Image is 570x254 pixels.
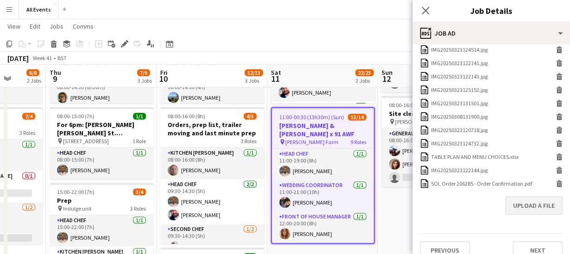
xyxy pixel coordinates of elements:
[413,22,570,44] div: Job Ad
[505,196,563,215] button: Upload a file
[31,54,54,61] span: Week 41
[50,121,153,137] h3: For 6pm: [PERSON_NAME] [PERSON_NAME] St.[PERSON_NAME] party x 13 drop off [GEOGRAPHIC_DATA]
[431,60,488,67] div: IMG20250323122141.jpg
[138,77,152,84] div: 3 Jobs
[271,107,375,244] app-job-card: 11:00-00:30 (13h30m) (Sun)13/14[PERSON_NAME] & [PERSON_NAME] x 91 AWF [PERSON_NAME] Farm9 RolesHe...
[57,113,94,120] span: 08:00-15:00 (7h)
[244,69,263,76] span: 12/13
[50,75,153,107] app-card-role: Kitchen [PERSON_NAME]1/108:00-14:30 (6h30m)[PERSON_NAME]
[413,5,570,17] h3: Job Details
[57,54,67,61] div: BST
[63,138,109,145] span: [STREET_ADDRESS]
[348,114,366,121] span: 13/14
[244,113,257,120] span: 4/5
[356,77,373,84] div: 2 Jobs
[30,22,40,30] span: Edit
[431,180,532,187] div: SOL Order 206285 - Order Confirmation.pdf
[50,148,153,179] app-card-role: Head Chef1/108:00-15:00 (7h)[PERSON_NAME]
[46,20,67,32] a: Jobs
[27,77,41,84] div: 2 Jobs
[279,114,344,121] span: 11:00-00:30 (13h30m) (Sun)
[431,113,488,120] div: IMG20250308131900.jpg
[168,113,205,120] span: 08:00-16:00 (8h)
[431,140,488,147] div: IMG20250323124732.jpg
[241,138,257,145] span: 3 Roles
[272,121,374,138] h3: [PERSON_NAME] & [PERSON_NAME] x 91 AWF
[26,69,39,76] span: 6/8
[272,212,374,243] app-card-role: Front of House Manager1/112:00-20:00 (8h)[PERSON_NAME]
[272,149,374,180] app-card-role: Head Chef1/111:00-19:00 (8h)[PERSON_NAME]
[431,167,488,174] div: IMG20250323122144.jpg
[22,113,35,120] span: 2/4
[382,109,485,118] h3: Site clean down HSM
[7,54,29,63] div: [DATE]
[137,69,150,76] span: 7/9
[50,107,153,179] app-job-card: 08:00-15:00 (7h)1/1For 6pm: [PERSON_NAME] [PERSON_NAME] St.[PERSON_NAME] party x 13 drop off [GEO...
[382,128,485,187] app-card-role: General service member2/308:00-16:00 (8h)[PERSON_NAME][PERSON_NAME]
[382,68,393,77] span: Sun
[50,68,61,77] span: Thu
[130,205,146,212] span: 3 Roles
[73,22,94,30] span: Comms
[160,75,264,107] app-card-role: General service member1/110:00-14:00 (4h)[PERSON_NAME]
[245,77,263,84] div: 3 Jobs
[355,69,374,76] span: 22/23
[382,96,485,187] app-job-card: 08:00-16:00 (8h)2/3Site clean down HSM [PERSON_NAME] St [PERSON_NAME]1 RoleGeneral service member...
[431,86,488,93] div: IMG20250323125152.jpg
[50,215,153,247] app-card-role: Head Chef1/115:00-22:00 (7h)[PERSON_NAME]
[431,153,519,160] div: TABLE PLAN AND MENU CHOICES.xlsx
[63,205,92,212] span: Indulge unit
[160,148,264,179] app-card-role: Kitchen [PERSON_NAME]1/108:00-16:00 (8h)[PERSON_NAME]
[271,68,281,77] span: Sat
[160,68,168,77] span: Fri
[50,196,153,205] h3: Prep
[431,127,488,133] div: IMG20250323120718.jpg
[269,73,281,84] span: 11
[50,22,63,30] span: Jobs
[19,129,35,136] span: 3 Roles
[4,20,24,32] a: View
[48,73,61,84] span: 9
[272,180,374,212] app-card-role: Wedding Coordinator1/111:00-21:00 (10h)[PERSON_NAME]
[57,188,94,195] span: 15:00-22:00 (7h)
[159,73,168,84] span: 10
[160,121,264,137] h3: Orders, prep list, trailer moving and last minute prep
[132,138,146,145] span: 1 Role
[389,102,426,109] span: 08:00-16:00 (8h)
[26,20,44,32] a: Edit
[133,113,146,120] span: 1/1
[160,179,264,224] app-card-role: Head Chef2/209:30-14:30 (5h)[PERSON_NAME][PERSON_NAME]
[395,118,464,125] span: [PERSON_NAME] St [PERSON_NAME]
[7,22,20,30] span: View
[133,188,146,195] span: 3/4
[19,0,59,18] button: All Events
[431,100,488,107] div: IMG20250323131501.jpg
[160,107,264,244] app-job-card: 08:00-16:00 (8h)4/5Orders, prep list, trailer moving and last minute prep3 RolesKitchen [PERSON_N...
[285,139,338,145] span: [PERSON_NAME] Farm
[271,102,375,133] app-card-role: Second Chef1/1
[380,73,393,84] span: 12
[431,46,488,53] div: IMG20250323124514.jpg
[431,73,488,80] div: IMG20250323122143.jpg
[69,20,97,32] a: Comms
[351,139,366,145] span: 9 Roles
